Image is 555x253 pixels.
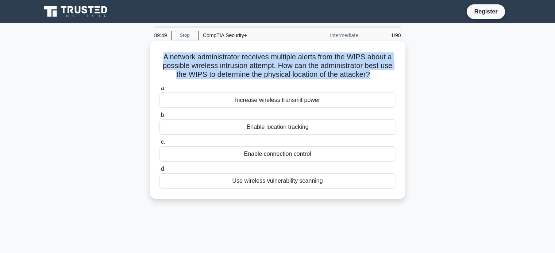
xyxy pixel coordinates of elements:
[159,173,396,189] div: Use wireless vulnerability scanning
[159,146,396,162] div: Enable connection control
[171,31,199,40] a: Stop
[161,139,165,145] span: c.
[150,28,171,43] div: 89:49
[299,28,363,43] div: Intermediate
[161,85,166,91] span: a.
[161,166,166,172] span: d.
[161,112,166,118] span: b.
[199,28,299,43] div: CompTIA Security+
[159,52,397,79] h5: A network administrator receives multiple alerts from the WIPS about a possible wireless intrusio...
[470,7,502,16] a: Register
[159,119,396,135] div: Enable location tracking
[363,28,405,43] div: 1/90
[159,92,396,108] div: Increase wireless transmit power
